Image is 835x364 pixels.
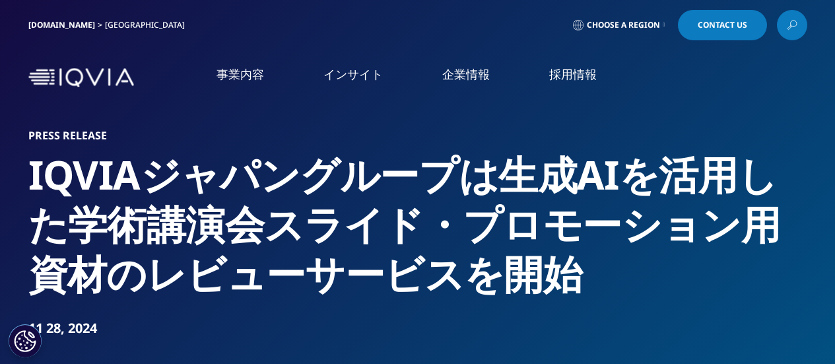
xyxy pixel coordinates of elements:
[105,20,190,30] div: [GEOGRAPHIC_DATA]
[587,20,660,30] span: Choose a Region
[28,150,807,299] h2: IQVIAジャパングループは生成AIを活用した学術講演会スライド・プロモーション用資材のレビューサービスを開始
[442,66,490,83] a: 企業情報
[9,324,42,357] button: Cookie 設定
[549,66,597,83] a: 採用情報
[139,46,807,109] nav: Primary
[323,66,383,83] a: インサイト
[698,21,747,29] span: Contact Us
[28,319,807,338] div: 11 28, 2024
[28,129,807,142] h1: Press Release
[678,10,767,40] a: Contact Us
[217,66,264,83] a: 事業内容
[28,19,95,30] a: [DOMAIN_NAME]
